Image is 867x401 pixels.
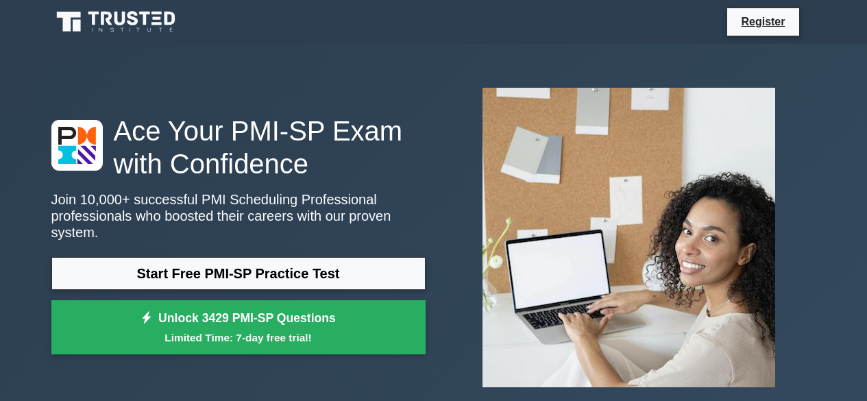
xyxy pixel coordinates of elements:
p: Join 10,000+ successful PMI Scheduling Professional professionals who boosted their careers with ... [51,191,426,241]
small: Limited Time: 7-day free trial! [69,330,408,345]
a: Register [733,13,793,30]
h1: Ace Your PMI-SP Exam with Confidence [51,114,426,180]
a: Start Free PMI-SP Practice Test [51,257,426,290]
a: Unlock 3429 PMI-SP QuestionsLimited Time: 7-day free trial! [51,300,426,355]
